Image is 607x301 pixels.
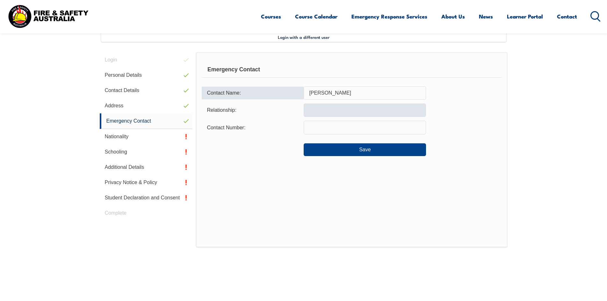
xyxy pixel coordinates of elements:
a: Course Calendar [295,8,337,25]
span: Login with a different user [278,34,329,39]
a: Nationality [100,129,193,144]
a: Additional Details [100,160,193,175]
a: Learner Portal [507,8,543,25]
a: Address [100,98,193,113]
button: Save [304,143,426,156]
a: Emergency Response Services [351,8,427,25]
div: Relationship: [202,104,304,116]
a: About Us [441,8,465,25]
a: Personal Details [100,68,193,83]
a: Courses [261,8,281,25]
a: Emergency Contact [100,113,193,129]
a: Privacy Notice & Policy [100,175,193,190]
div: Emergency Contact [202,62,502,78]
a: Contact [557,8,577,25]
div: Contact Number: [202,121,304,133]
a: Contact Details [100,83,193,98]
a: Student Declaration and Consent [100,190,193,205]
a: News [479,8,493,25]
a: Schooling [100,144,193,160]
div: Contact Name: [202,87,304,99]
